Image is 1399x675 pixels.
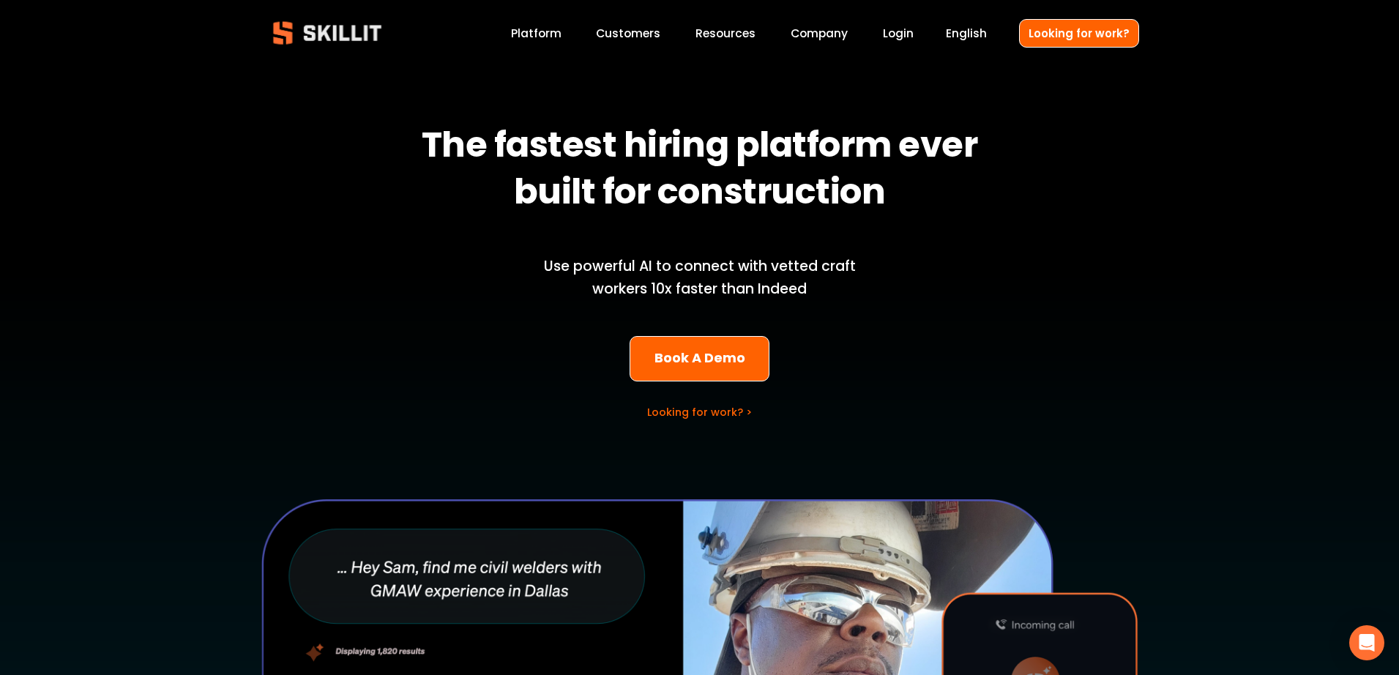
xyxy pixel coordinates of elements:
a: Company [791,23,848,43]
p: Use powerful AI to connect with vetted craft workers 10x faster than Indeed [519,256,881,300]
span: English [946,25,987,42]
a: Looking for work? [1019,19,1139,48]
a: Login [883,23,914,43]
a: Book A Demo [630,336,769,382]
a: Platform [511,23,562,43]
a: Customers [596,23,660,43]
img: Skillit [261,11,394,55]
div: Open Intercom Messenger [1349,625,1384,660]
span: Resources [695,25,756,42]
a: Looking for work? > [647,405,752,419]
strong: The fastest hiring platform ever built for construction [422,118,985,225]
a: folder dropdown [695,23,756,43]
div: language picker [946,23,987,43]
